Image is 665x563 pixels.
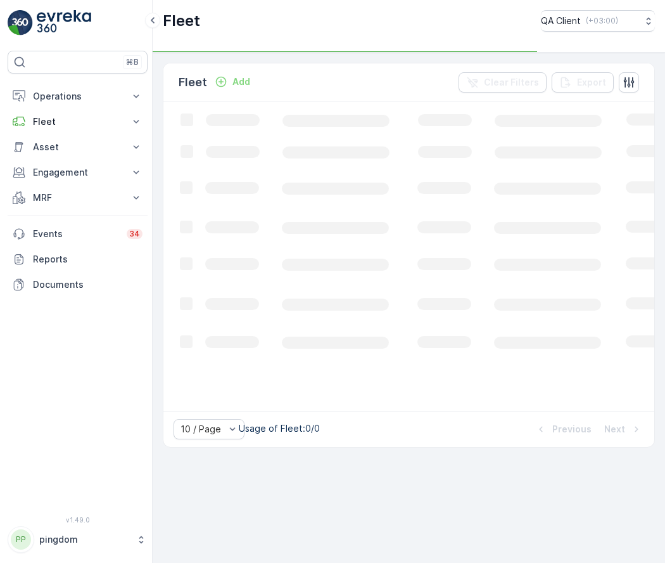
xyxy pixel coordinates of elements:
[8,185,148,210] button: MRF
[33,141,122,153] p: Asset
[533,422,593,437] button: Previous
[577,76,606,89] p: Export
[8,10,33,36] img: logo
[239,422,320,435] p: Usage of Fleet : 0/0
[33,115,122,128] p: Fleet
[11,529,31,550] div: PP
[163,11,200,31] p: Fleet
[552,72,614,93] button: Export
[126,57,139,67] p: ⌘B
[37,10,91,36] img: logo_light-DOdMpM7g.png
[8,134,148,160] button: Asset
[8,84,148,109] button: Operations
[603,422,644,437] button: Next
[459,72,547,93] button: Clear Filters
[33,191,122,204] p: MRF
[8,247,148,272] a: Reports
[33,166,122,179] p: Engagement
[8,516,148,524] span: v 1.49.0
[179,74,207,91] p: Fleet
[541,15,581,27] p: QA Client
[484,76,539,89] p: Clear Filters
[33,253,142,266] p: Reports
[8,109,148,134] button: Fleet
[586,16,618,26] p: ( +03:00 )
[8,160,148,185] button: Engagement
[232,75,250,88] p: Add
[33,278,142,291] p: Documents
[552,423,592,436] p: Previous
[541,10,655,32] button: QA Client(+03:00)
[8,221,148,247] a: Events34
[210,74,255,89] button: Add
[8,272,148,297] a: Documents
[604,423,625,436] p: Next
[8,526,148,553] button: PPpingdom
[39,533,130,546] p: pingdom
[129,229,140,239] p: 34
[33,90,122,103] p: Operations
[33,228,119,240] p: Events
